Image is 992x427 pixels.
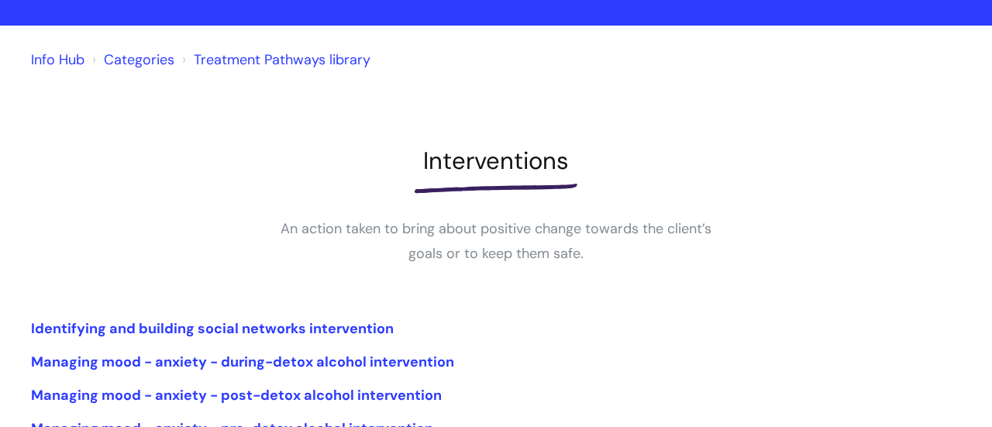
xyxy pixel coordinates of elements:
li: Treatment Pathways library [178,47,370,72]
li: Solution home [88,47,174,72]
a: Managing mood - anxiety - during-detox alcohol intervention [31,353,454,371]
a: Categories [104,50,174,69]
h1: Interventions [31,146,961,175]
a: Treatment Pathways library [194,50,370,69]
a: Managing mood - anxiety - post-detox alcohol intervention [31,386,442,405]
a: Info Hub [31,50,84,69]
p: An action taken to bring about positive change towards the client’s goals or to keep them safe. [263,216,728,267]
a: Identifying and building social networks intervention [31,319,394,338]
